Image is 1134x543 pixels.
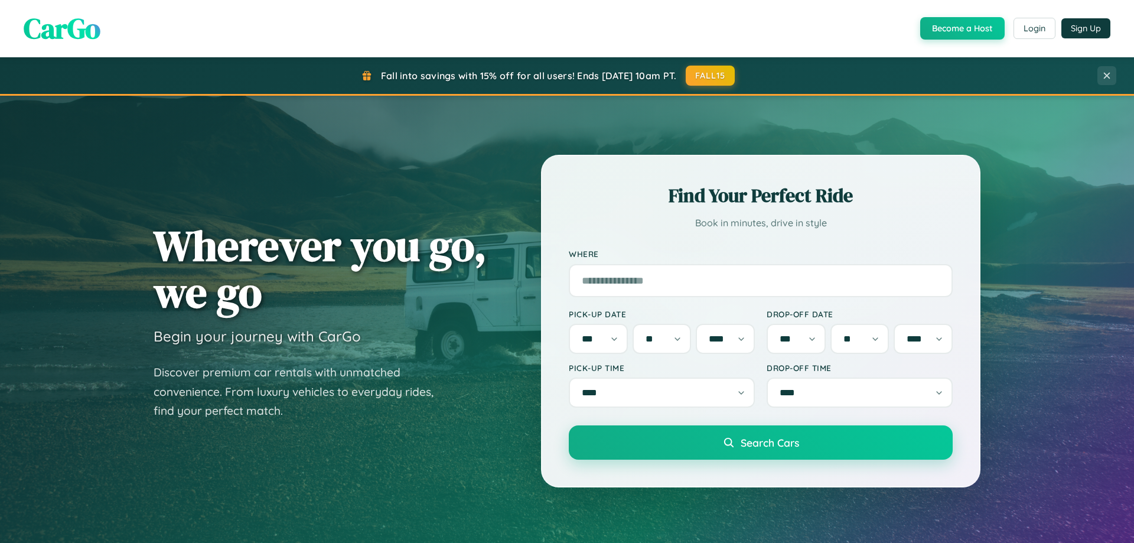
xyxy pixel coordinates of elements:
h1: Wherever you go, we go [154,222,487,316]
button: Sign Up [1061,18,1110,38]
label: Pick-up Date [569,309,755,319]
span: CarGo [24,9,100,48]
span: Fall into savings with 15% off for all users! Ends [DATE] 10am PT. [381,70,677,82]
label: Drop-off Time [767,363,953,373]
p: Book in minutes, drive in style [569,214,953,232]
h2: Find Your Perfect Ride [569,183,953,209]
label: Pick-up Time [569,363,755,373]
label: Where [569,249,953,259]
span: Search Cars [741,436,799,449]
button: Search Cars [569,425,953,460]
h3: Begin your journey with CarGo [154,327,361,345]
button: Login [1014,18,1055,39]
button: Become a Host [920,17,1005,40]
label: Drop-off Date [767,309,953,319]
p: Discover premium car rentals with unmatched convenience. From luxury vehicles to everyday rides, ... [154,363,449,421]
button: FALL15 [686,66,735,86]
